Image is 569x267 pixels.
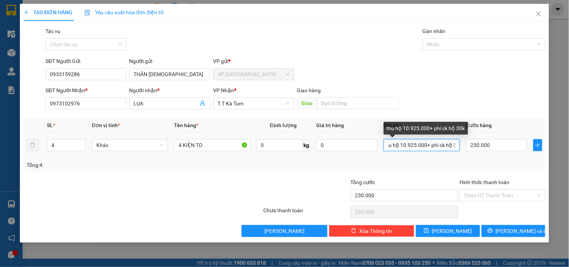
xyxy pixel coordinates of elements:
[528,4,549,25] button: Close
[488,228,493,234] span: printer
[351,179,375,185] span: Tổng cước
[317,97,399,109] input: Dọc đường
[533,139,542,151] button: plus
[27,161,220,169] div: Tổng: 4
[24,9,72,15] span: TẠO ĐƠN HÀNG
[88,6,164,24] div: VP [GEOGRAPHIC_DATA]
[6,24,83,33] div: yến
[6,6,83,24] div: VP [GEOGRAPHIC_DATA]
[218,69,289,80] span: VP Tân Bình
[47,122,53,128] span: SL
[270,122,297,128] span: Định lượng
[297,87,321,93] span: Giao hàng
[351,228,356,234] span: delete
[482,225,545,237] button: printer[PERSON_NAME] và In
[129,86,210,94] div: Người nhận
[174,122,198,128] span: Tên hàng
[297,97,317,109] span: Giao
[200,100,206,106] span: user-add
[45,86,126,94] div: SĐT Người Nhận
[329,225,414,237] button: deleteXóa Thông tin
[84,9,164,15] span: Yêu cầu xuất hóa đơn điện tử
[384,139,460,151] input: Ghi Chú
[88,24,164,33] div: BÙI
[27,139,39,151] button: delete
[316,139,378,151] input: 0
[24,10,29,15] span: plus
[466,122,492,128] span: Cước hàng
[316,122,344,128] span: Giá trị hàng
[263,206,350,219] div: Chưa thanh toán
[432,227,472,235] span: [PERSON_NAME]
[6,7,18,15] span: Gửi:
[359,227,392,235] span: Xóa Thông tin
[534,142,542,148] span: plus
[213,57,294,65] div: VP gửi
[384,122,468,135] div: thu hộ 10.925.000+ phí ck hộ 30k
[88,7,106,15] span: Nhận:
[424,228,429,234] span: save
[45,28,60,34] label: Tác vụ
[6,33,83,44] div: 0397237590
[218,98,289,109] span: T.T Kà Tum
[381,118,463,133] th: Ghi chú
[174,139,250,151] input: VD: Bàn, Ghế
[242,225,327,237] button: [PERSON_NAME]
[96,139,164,151] span: Khác
[88,33,164,44] div: 0985422400
[536,11,542,17] span: close
[423,28,446,34] label: Gán nhãn
[45,57,126,65] div: SĐT Người Gửi
[496,227,548,235] span: [PERSON_NAME] và In
[6,49,17,57] span: CR :
[303,139,310,151] span: kg
[92,122,120,128] span: Đơn vị tính
[6,48,84,57] div: 60.000
[264,227,305,235] span: [PERSON_NAME]
[84,10,90,16] img: icon
[416,225,480,237] button: save[PERSON_NAME]
[213,87,234,93] span: VP Nhận
[129,57,210,65] div: Người gửi
[459,179,509,185] label: Hình thức thanh toán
